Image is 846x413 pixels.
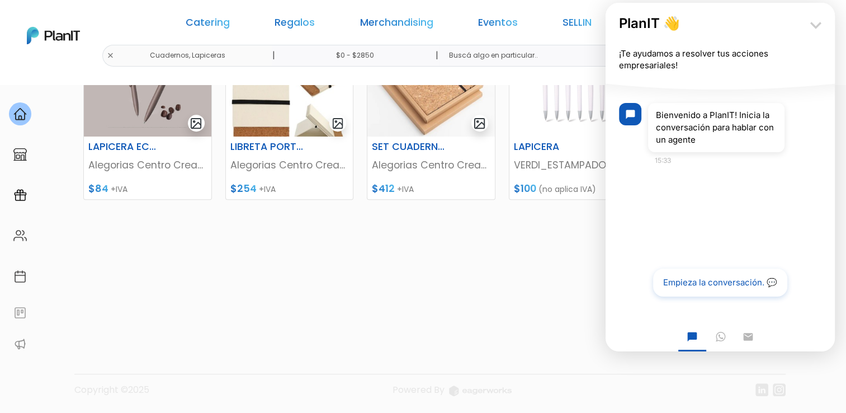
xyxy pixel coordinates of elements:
[225,37,354,200] a: gallery-light LIBRETA PORTA CELULAR Alegorias Centro Creativo $254 +IVA
[272,49,275,62] p: |
[111,184,127,195] span: +IVA
[507,141,595,153] h6: LAPICERA
[190,117,202,130] img: gallery-light
[773,383,786,396] img: instagram-7ba2a2629254302ec2a9470e65da5de918c9f3c9a63008f8abed3140a32961bf.svg
[107,52,114,59] img: close-6986928ebcb1d6c9903e3b54e860dbc4d054630f23adef3a32610726dff6a82b.svg
[259,184,276,195] span: +IVA
[332,117,344,130] img: gallery-light
[606,3,835,351] iframe: ¡Te ayudamos a resolver tus acciones empresariales!
[372,158,490,172] p: Alegorias Centro Creativo
[13,337,27,351] img: partners-52edf745621dab592f3b2c58e3bca9d71375a7ef29c3b500c9f145b62cc070d4.svg
[88,158,207,172] p: Alegorias Centro Creativo
[755,383,768,396] img: linkedin-cc7d2dbb1a16aff8e18f147ffe980d30ddd5d9e01409788280e63c91fc390ff4.svg
[275,18,315,31] a: Regalos
[230,158,349,172] p: Alegorias Centro Creativo
[224,141,311,153] h6: LIBRETA PORTA CELULAR
[509,37,637,200] a: gallery-light LAPICERA VERDI_ESTAMPADOS $100 (no aplica IVA)
[13,189,27,202] img: campaigns-02234683943229c281be62815700db0a1741e53638e28bf9629b52c665b00959.svg
[13,229,27,242] img: people-662611757002400ad9ed0e3c099ab2801c6687ba6c219adb57efc949bc21e19d.svg
[367,38,495,137] img: thumb_Captura_de_pantalla_2023-08-09_154432.jpg
[449,386,512,396] img: logo_eagerworks-044938b0bf012b96b195e05891a56339191180c2d98ce7df62ca656130a436fa.svg
[563,18,592,31] a: SELLIN
[186,18,230,31] a: Catering
[509,38,637,137] img: thumb_Captura_de_pantalla_2023-10-04_151953.jpg
[397,184,414,195] span: +IVA
[360,18,433,31] a: Merchandising
[393,383,512,405] a: Powered By
[473,117,486,130] img: gallery-light
[538,184,596,195] span: (no aplica IVA)
[84,38,211,137] img: thumb_Captura_de_pantalla_2023-07-05_174538222225236.jpg
[478,18,518,31] a: Eventos
[230,182,257,195] span: $254
[514,158,632,172] p: VERDI_ESTAMPADOS
[88,182,108,195] span: $84
[82,141,169,153] h6: LAPICERA ECOLOGICA
[367,37,495,200] a: gallery-light SET CUADERNO + LAPICERA ECO Alegorias Centro Creativo $412 +IVA
[372,182,395,195] span: $412
[514,182,536,195] span: $100
[13,148,27,161] img: marketplace-4ceaa7011d94191e9ded77b95e3339b90024bf715f7c57f8cf31f2d8c509eaba.svg
[435,49,438,62] p: |
[226,38,353,137] img: thumb_Captura_de_pantalla_2023-08-09_154033.jpg
[83,37,212,200] a: gallery-light LAPICERA ECOLOGICA Alegorias Centro Creativo $84 +IVA
[13,270,27,283] img: calendar-87d922413cdce8b2cf7b7f5f62616a5cf9e4887200fb71536465627b3292af00.svg
[13,306,27,320] img: feedback-78b5a0c8f98aac82b08bfc38622c3050aee476f2c9584af64705fc4e61158814.svg
[365,141,453,153] h6: SET CUADERNO + LAPICERA ECO
[13,107,27,121] img: home-e721727adea9d79c4d83392d1f703f7f8bce08238fde08b1acbfd93340b81755.svg
[74,383,149,405] p: Copyright ©2025
[393,383,445,396] span: translation missing: es.layouts.footer.powered_by
[439,45,668,67] input: Buscá algo en particular..
[27,27,80,44] img: PlanIt Logo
